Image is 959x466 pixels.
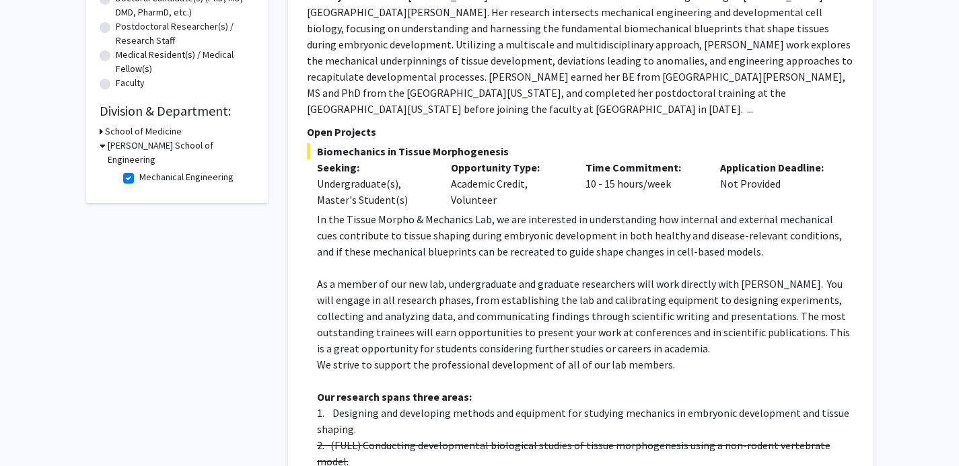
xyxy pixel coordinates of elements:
label: Medical Resident(s) / Medical Fellow(s) [116,48,254,76]
p: 1. Designing and developing methods and equipment for studying mechanics in embryonic development... [317,405,855,437]
label: Faculty [116,76,145,90]
p: In the Tissue Morpho & Mechanics Lab, we are interested in understanding how internal and externa... [317,211,855,260]
h3: [PERSON_NAME] School of Engineering [108,139,254,167]
strong: Our research spans three areas: [317,390,472,403]
h3: School of Medicine [105,124,182,139]
label: Postdoctoral Researcher(s) / Research Staff [116,20,254,48]
p: As a member of our new lab, undergraduate and graduate researchers will work directly with [PERSO... [317,276,855,356]
p: Open Projects [307,124,855,140]
span: Biomechanics in Tissue Morphogenesis [307,143,855,159]
div: Undergraduate(s), Master's Student(s) [317,176,431,208]
p: Time Commitment: [585,159,700,176]
div: Not Provided [710,159,845,208]
div: Academic Credit, Volunteer [441,159,575,208]
p: Application Deadline: [720,159,834,176]
h2: Division & Department: [100,103,254,119]
p: We strive to support the professional development of all of our lab members. [317,356,855,373]
label: Mechanical Engineering [139,170,234,184]
iframe: Chat [10,405,57,456]
p: Opportunity Type: [451,159,565,176]
p: Seeking: [317,159,431,176]
div: 10 - 15 hours/week [575,159,710,208]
